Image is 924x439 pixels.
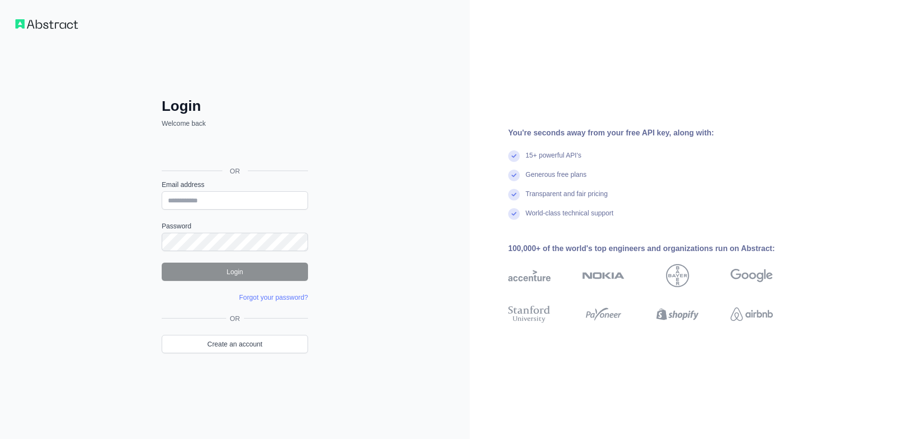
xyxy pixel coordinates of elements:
p: Welcome back [162,119,308,128]
img: airbnb [731,304,773,325]
label: Email address [162,180,308,189]
img: check mark [508,150,520,162]
iframe: Knop Inloggen met Google [157,139,311,160]
div: You're seconds away from your free API key, along with: [508,127,804,139]
img: google [731,264,773,287]
img: accenture [508,264,551,287]
div: Transparent and fair pricing [526,189,608,208]
div: Generous free plans [526,170,587,189]
a: Create an account [162,335,308,353]
img: stanford university [508,304,551,325]
button: Login [162,263,308,281]
label: Password [162,221,308,231]
div: World-class technical support [526,208,614,227]
img: shopify [656,304,699,325]
img: check mark [508,189,520,200]
div: 100,000+ of the world's top engineers and organizations run on Abstract: [508,243,804,254]
span: OR [226,314,244,323]
img: check mark [508,170,520,181]
img: bayer [666,264,689,287]
img: check mark [508,208,520,220]
img: Workflow [15,19,78,29]
div: 15+ powerful API's [526,150,581,170]
img: payoneer [582,304,625,325]
img: nokia [582,264,625,287]
h2: Login [162,97,308,115]
span: OR [222,166,248,176]
a: Forgot your password? [239,293,308,301]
